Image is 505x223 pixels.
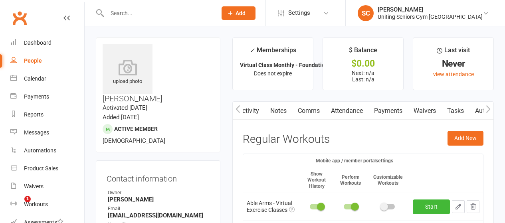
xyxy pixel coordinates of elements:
a: Payments [10,88,84,106]
a: Payments [368,102,408,120]
div: Owner [108,189,210,197]
div: Messages [24,129,49,136]
a: Notes [265,102,292,120]
h3: Contact information [107,171,210,183]
div: Email [108,205,210,213]
div: Dashboard [24,39,51,46]
div: Memberships [250,45,296,60]
a: Product Sales [10,160,84,178]
a: Automations [10,142,84,160]
a: Waivers [10,178,84,195]
div: Uniting Seniors Gym [GEOGRAPHIC_DATA] [378,13,483,20]
button: Add New [448,131,483,145]
button: Add [222,6,255,20]
div: Calendar [24,75,46,82]
p: Next: n/a Last: n/a [330,70,396,83]
a: Clubworx [10,8,30,28]
time: Activated [DATE] [103,104,147,111]
iframe: Intercom live chat [8,196,27,215]
a: Messages [10,124,84,142]
strong: [EMAIL_ADDRESS][DOMAIN_NAME] [108,212,210,219]
span: 1 [24,196,31,202]
small: Customizable Workouts [373,174,403,186]
span: Active member [114,126,158,132]
div: Payments [24,93,49,100]
h3: Regular Workouts [243,133,330,146]
input: Search... [105,8,211,19]
a: Comms [292,102,325,120]
small: Show Workout History [307,171,326,189]
div: Reports [24,111,44,118]
a: People [10,52,84,70]
span: Settings [288,4,310,22]
a: Activity [233,102,265,120]
a: Tasks [442,102,469,120]
td: Able Arms - Virtual Exercise Classes [243,193,299,220]
time: Added [DATE] [103,114,139,121]
div: upload photo [103,59,152,86]
a: view attendance [433,71,474,77]
small: Mobile app / member portal settings [316,158,393,164]
span: Does not expire [254,70,292,77]
div: People [24,57,42,64]
span: [DEMOGRAPHIC_DATA] [103,137,165,144]
a: Attendance [325,102,368,120]
strong: [PERSON_NAME] [108,196,210,203]
a: Start [413,199,450,214]
i: ✓ [250,47,255,54]
div: Automations [24,147,56,154]
h3: [PERSON_NAME] [103,44,214,103]
strong: Virtual Class Monthly - Foundation & Pensi... [240,62,353,68]
a: Reports [10,106,84,124]
div: [PERSON_NAME] [378,6,483,13]
div: Workouts [24,201,48,207]
div: Last visit [437,45,470,59]
div: $ Balance [349,45,377,59]
div: Never [420,59,486,68]
a: Waivers [408,102,442,120]
div: Waivers [24,183,44,189]
a: Workouts [10,195,84,213]
span: Add [236,10,246,16]
div: Product Sales [24,165,58,172]
div: SC [358,5,374,21]
a: Dashboard [10,34,84,52]
div: $0.00 [330,59,396,68]
small: Perform Workouts [340,174,361,186]
a: Calendar [10,70,84,88]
